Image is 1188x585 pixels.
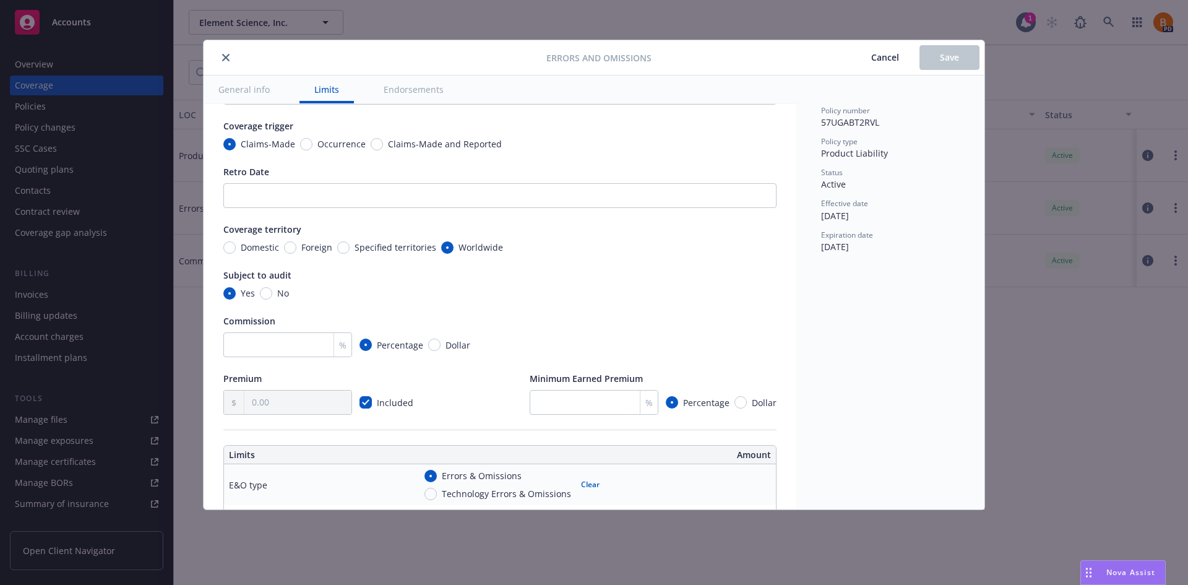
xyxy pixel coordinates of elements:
span: Coverage trigger [223,120,293,132]
button: Clear [574,476,607,493]
input: Domestic [223,241,236,254]
input: No [260,287,272,300]
span: Errors & Omissions [442,469,522,482]
div: E&O type [229,479,267,492]
th: Limits [224,446,445,464]
span: 57UGABT2RVL [821,116,879,128]
button: Save [919,45,979,70]
span: Expiration date [821,230,873,240]
span: Worldwide [458,241,503,254]
span: Included [377,397,413,409]
input: Foreign [284,241,296,254]
input: Dollar [734,396,747,409]
th: Amount [506,446,776,464]
input: Specified territories [337,241,350,254]
span: [DATE] [821,241,849,253]
span: Yes [241,287,255,300]
span: Product Liability [821,147,888,159]
button: General info [204,76,285,103]
span: % [339,339,346,352]
span: Policy type [821,136,858,147]
span: Active [821,178,846,190]
input: 0.00 [244,391,351,414]
span: Specified territories [355,241,436,254]
input: Yes [223,287,236,300]
span: Dollar [752,396,777,409]
span: % [645,396,653,409]
span: Errors and Omissions [546,51,652,64]
span: No [277,287,289,300]
span: Commission [223,315,275,327]
button: Limits [299,76,354,103]
input: Dollar [428,339,441,351]
span: Foreign [301,241,332,254]
span: Status [821,167,843,178]
span: Subject to audit [223,269,291,281]
input: Percentage [666,396,678,409]
span: [DATE] [821,210,849,222]
input: Claims-Made and Reported [371,138,383,150]
input: Occurrence [300,138,312,150]
span: Occurrence [317,137,366,150]
input: Worldwide [441,241,454,254]
button: Cancel [851,45,919,70]
input: Claims-Made [223,138,236,150]
span: Percentage [377,339,423,352]
button: close [218,50,233,65]
span: Claims-Made and Reported [388,137,502,150]
div: Drag to move [1081,561,1096,584]
span: Technology Errors & Omissions [442,487,571,500]
span: Save [940,51,959,63]
span: Policy number [821,105,870,116]
span: Claims-Made [241,137,295,150]
span: Nova Assist [1106,567,1155,578]
input: Errors & Omissions [424,470,437,482]
span: Effective date [821,198,868,209]
button: Endorsements [369,76,458,103]
span: Percentage [683,396,730,409]
span: Domestic [241,241,279,254]
input: Technology Errors & Omissions [424,488,437,500]
input: Percentage [359,339,372,351]
span: Dollar [445,339,470,352]
span: Retro Date [223,166,269,178]
span: Coverage territory [223,223,301,235]
span: Premium [223,373,262,384]
button: Nova Assist [1080,560,1166,585]
span: Minimum Earned Premium [530,373,643,384]
span: Cancel [871,51,899,63]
